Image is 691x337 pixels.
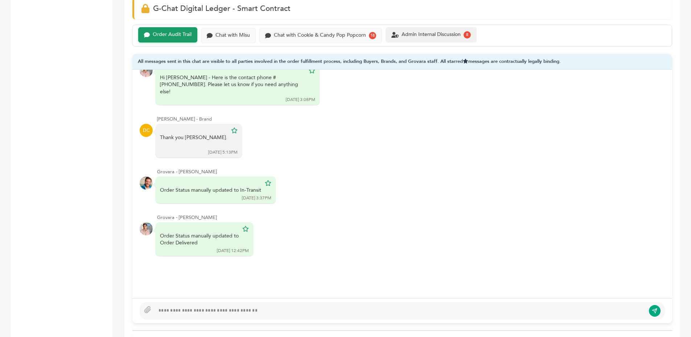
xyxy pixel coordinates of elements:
div: [DATE] 12:42PM [217,248,249,254]
div: Hi [PERSON_NAME] - Here is the contact phone # [PHONE_NUMBER]. Please let us know if you need any... [160,74,305,96]
div: 18 [369,32,376,39]
div: Order Audit Trail [153,32,192,38]
span: G-Chat Digital Ledger - Smart Contract [153,3,291,14]
div: Chat with Cookie & Candy Pop Popcorn [274,32,366,38]
div: [DATE] 5:13PM [208,149,238,155]
div: [DATE] 3:08PM [286,97,315,103]
div: Admin Internal Discussion [402,32,461,38]
div: [PERSON_NAME] - Brand [157,116,665,122]
div: Thank you [PERSON_NAME]. [160,134,227,148]
div: All messages sent in this chat are visible to all parties involved in the order fulfillment proce... [132,54,672,70]
div: Grovara - [PERSON_NAME] [157,214,665,221]
div: Chat with Misu [215,32,250,38]
div: Order Status manually updated to Order Delivered [160,232,239,247]
div: [DATE] 3:37PM [242,195,271,201]
div: Grovara - [PERSON_NAME] [157,168,665,175]
div: Order Status manually updated to In-Transit [160,187,261,194]
div: DC [140,124,153,137]
div: 8 [464,31,471,38]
